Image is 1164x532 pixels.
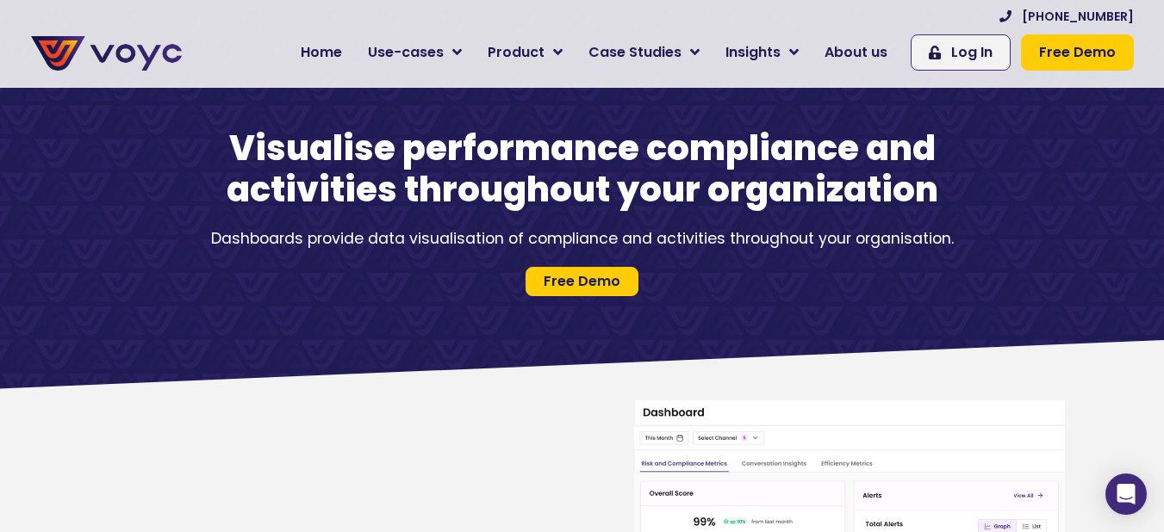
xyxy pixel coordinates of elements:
[526,267,638,296] a: Free Demo
[1021,34,1134,71] a: Free Demo
[588,42,682,63] span: Case Studies
[288,35,355,70] a: Home
[475,35,576,70] a: Product
[1022,8,1134,26] span: [PHONE_NUMBER]
[576,35,713,70] a: Case Studies
[368,42,444,63] span: Use-cases
[195,127,970,210] h1: Visualise performance compliance and activities throughout your organization
[355,35,475,70] a: Use-cases
[1039,42,1116,63] span: Free Demo
[31,36,182,71] img: voyc-full-logo
[488,42,545,63] span: Product
[825,42,887,63] span: About us
[812,35,900,70] a: About us
[301,42,342,63] span: Home
[713,35,812,70] a: Insights
[999,8,1134,26] a: [PHONE_NUMBER]
[1105,473,1147,515] div: Open Intercom Messenger
[951,42,993,63] span: Log In
[195,227,970,250] div: Dashboards provide data visualisation of compliance and activities throughout your organisation.
[725,42,781,63] span: Insights
[544,275,620,288] span: Free Demo
[911,34,1011,71] a: Log In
